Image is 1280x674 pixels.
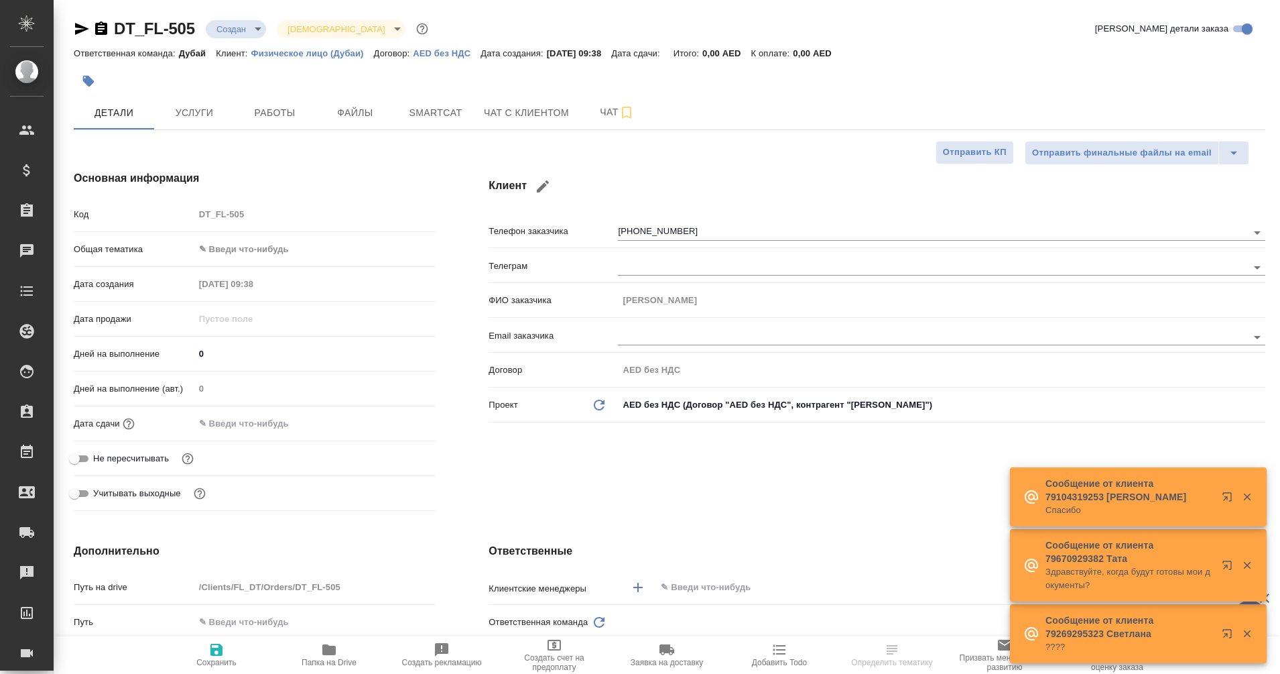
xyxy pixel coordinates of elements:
[1233,559,1261,571] button: Закрыть
[1045,504,1213,517] p: Спасибо
[1045,614,1213,640] p: Сообщение от клиента 79269295323 Светлана
[179,48,216,58] p: Дубай
[74,48,179,58] p: Ответственная команда:
[1248,223,1267,242] button: Open
[74,243,194,256] p: Общая тематика
[277,20,405,38] div: Создан
[243,105,307,121] span: Работы
[74,21,90,37] button: Скопировать ссылку для ЯМессенджера
[1233,628,1261,640] button: Закрыть
[93,21,109,37] button: Скопировать ссылку
[212,23,250,35] button: Создан
[216,48,251,58] p: Клиент:
[74,347,194,361] p: Дней на выполнение
[74,581,194,594] p: Путь на drive
[1233,491,1261,503] button: Закрыть
[191,485,208,502] button: Выбери, если сб и вс нужно считать рабочими днями для выполнения заказа.
[751,48,793,58] p: К оплате:
[251,47,374,58] a: Физическое лицо (Дубаи)
[481,48,546,58] p: Дата создания:
[74,382,194,396] p: Дней на выполнение (авт.)
[74,417,120,431] p: Дата сдачи
[413,47,481,58] a: AED без НДС
[160,636,273,674] button: Сохранить
[114,19,195,38] a: DT_FL-505
[206,20,266,38] div: Создан
[74,278,194,291] p: Дата создания
[1032,146,1212,161] span: Отправить финальные файлы на email
[162,105,227,121] span: Услуги
[194,379,436,398] input: Пустое поле
[836,636,948,674] button: Определить тематику
[659,579,1216,596] input: ✎ Введи что-нибудь
[489,616,588,629] p: Ответственная команда
[93,452,169,465] span: Не пересчитывать
[74,543,435,559] h4: Дополнительно
[622,571,654,604] button: Добавить менеджера
[74,66,103,96] button: Добавить тэг
[956,653,1053,672] span: Призвать менеджера по развитию
[631,658,703,667] span: Заявка на доставку
[611,636,723,674] button: Заявка на доставку
[948,636,1061,674] button: Призвать менеджера по развитию
[1025,141,1249,165] div: split button
[489,225,618,238] p: Телефон заказчика
[74,313,194,326] p: Дата продажи
[936,141,1014,164] button: Отправить КП
[302,658,357,667] span: Папка на Drive
[194,274,312,294] input: Пустое поле
[489,260,618,273] p: Телеграм
[1214,484,1246,516] button: Открыть в новой вкладке
[82,105,146,121] span: Детали
[547,48,612,58] p: [DATE] 09:38
[1025,141,1219,165] button: Отправить финальные файлы на email
[93,487,181,500] span: Учитывать выходные
[618,290,1265,310] input: Пустое поле
[194,205,436,224] input: Пустое поле
[194,238,436,261] div: ✎ Введи что-нибудь
[498,636,611,674] button: Создать счет на предоплату
[674,48,702,58] p: Итого:
[484,105,569,121] span: Чат с клиентом
[273,636,385,674] button: Папка на Drive
[74,170,435,186] h4: Основная информация
[618,611,1265,634] div: ​
[74,616,194,629] p: Путь
[194,344,436,363] input: ✎ Введи что-нибудь
[506,653,602,672] span: Создать счет на предоплату
[1045,477,1213,504] p: Сообщение от клиента 79104319253 [PERSON_NAME]
[1248,328,1267,347] button: Open
[1248,258,1267,277] button: Open
[251,48,374,58] p: Физическое лицо (Дубаи)
[618,360,1265,380] input: Пустое поле
[793,48,841,58] p: 0,00 AED
[851,658,932,667] span: Определить тематику
[489,329,618,343] p: Email заказчика
[1214,620,1246,653] button: Открыть в новой вкладке
[489,543,1265,559] h4: Ответственные
[752,658,807,667] span: Добавить Todo
[618,394,1265,416] div: AED без НДС (Договор "AED без НДС", контрагент "[PERSON_NAME]")
[619,105,635,121] svg: Подписаться
[489,582,618,596] p: Клиентские менеджеры
[402,658,482,667] span: Создать рекламацию
[489,398,518,412] p: Проект
[283,23,389,35] button: [DEMOGRAPHIC_DATA]
[194,577,436,597] input: Пустое поле
[385,636,498,674] button: Создать рекламацию
[196,658,237,667] span: Сохранить
[413,48,481,58] p: AED без НДС
[723,636,836,674] button: Добавить Todo
[179,450,196,467] button: Включи, если не хочешь, чтобы указанная дата сдачи изменилась после переставления заказа в 'Подтв...
[403,105,468,121] span: Smartcat
[1095,22,1228,36] span: [PERSON_NAME] детали заказа
[489,294,618,307] p: ФИО заказчика
[489,170,1265,203] h4: Клиент
[120,415,137,433] button: Если добавить услуги и заполнить их объемом, то дата рассчитается автоматически
[585,104,649,121] span: Чат
[1045,640,1213,654] p: ????
[323,105,387,121] span: Файлы
[943,145,1007,160] span: Отправить КП
[489,363,618,377] p: Договор
[199,243,420,256] div: ✎ Введи что-нибудь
